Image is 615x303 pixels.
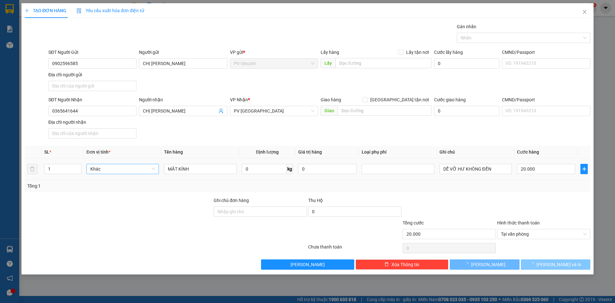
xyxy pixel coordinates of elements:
[359,146,437,158] th: Loại phụ phí
[384,262,389,267] span: delete
[502,96,590,103] div: CMND/Passport
[321,50,339,55] span: Lấy hàng
[321,105,338,116] span: Giao
[48,96,136,103] div: SĐT Người Nhận
[298,164,357,174] input: 0
[214,206,307,217] input: Ghi chú đơn hàng
[356,259,449,270] button: deleteXóa Thông tin
[25,8,66,13] span: TẠO ĐƠN HÀNG
[338,105,431,116] input: Dọc đường
[234,59,314,68] span: PV Vincom
[27,164,37,174] button: delete
[437,146,514,158] th: Ghi chú
[576,3,594,21] button: Close
[218,108,224,114] span: user-add
[25,8,29,13] span: plus
[139,96,227,103] div: Người nhận
[582,9,587,14] span: close
[450,259,519,270] button: [PERSON_NAME]
[291,261,325,268] span: [PERSON_NAME]
[48,128,136,139] input: Địa chỉ của người nhận
[27,182,237,189] div: Tổng: 1
[368,96,431,103] span: [GEOGRAPHIC_DATA] tận nơi
[521,259,590,270] button: [PERSON_NAME] và In
[164,164,236,174] input: VD: Bàn, Ghế
[434,58,499,69] input: Cước lấy hàng
[391,261,419,268] span: Xóa Thông tin
[164,149,183,155] span: Tên hàng
[537,261,581,268] span: [PERSON_NAME] và In
[287,164,293,174] span: kg
[214,198,249,203] label: Ghi chú đơn hàng
[48,81,136,91] input: Địa chỉ của người gửi
[77,8,82,13] img: icon
[464,262,471,266] span: loading
[335,58,431,68] input: Dọc đường
[529,262,537,266] span: loading
[298,149,322,155] span: Giá trị hàng
[234,106,314,116] span: PV Tây Ninh
[261,259,354,270] button: [PERSON_NAME]
[48,49,136,56] div: SĐT Người Gửi
[77,8,144,13] span: Yêu cầu xuất hóa đơn điện tử
[457,24,476,29] label: Gán nhãn
[439,164,512,174] input: Ghi Chú
[580,164,587,174] button: plus
[517,149,539,155] span: Cước hàng
[403,220,424,225] span: Tổng cước
[48,119,136,126] div: Địa chỉ người nhận
[308,198,323,203] span: Thu Hộ
[139,49,227,56] div: Người gửi
[434,106,499,116] input: Cước giao hàng
[230,49,318,56] div: VP gửi
[321,97,341,102] span: Giao hàng
[501,229,586,239] span: Tại văn phòng
[581,166,587,172] span: plus
[307,243,402,255] div: Chưa thanh toán
[230,97,248,102] span: VP Nhận
[471,261,505,268] span: [PERSON_NAME]
[497,220,540,225] label: Hình thức thanh toán
[256,149,279,155] span: Định lượng
[404,49,431,56] span: Lấy tận nơi
[48,71,136,78] div: Địa chỉ người gửi
[321,58,335,68] span: Lấy
[86,149,111,155] span: Đơn vị tính
[44,149,49,155] span: SL
[90,164,155,174] span: Khác
[502,49,590,56] div: CMND/Passport
[434,97,466,102] label: Cước giao hàng
[434,50,463,55] label: Cước lấy hàng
